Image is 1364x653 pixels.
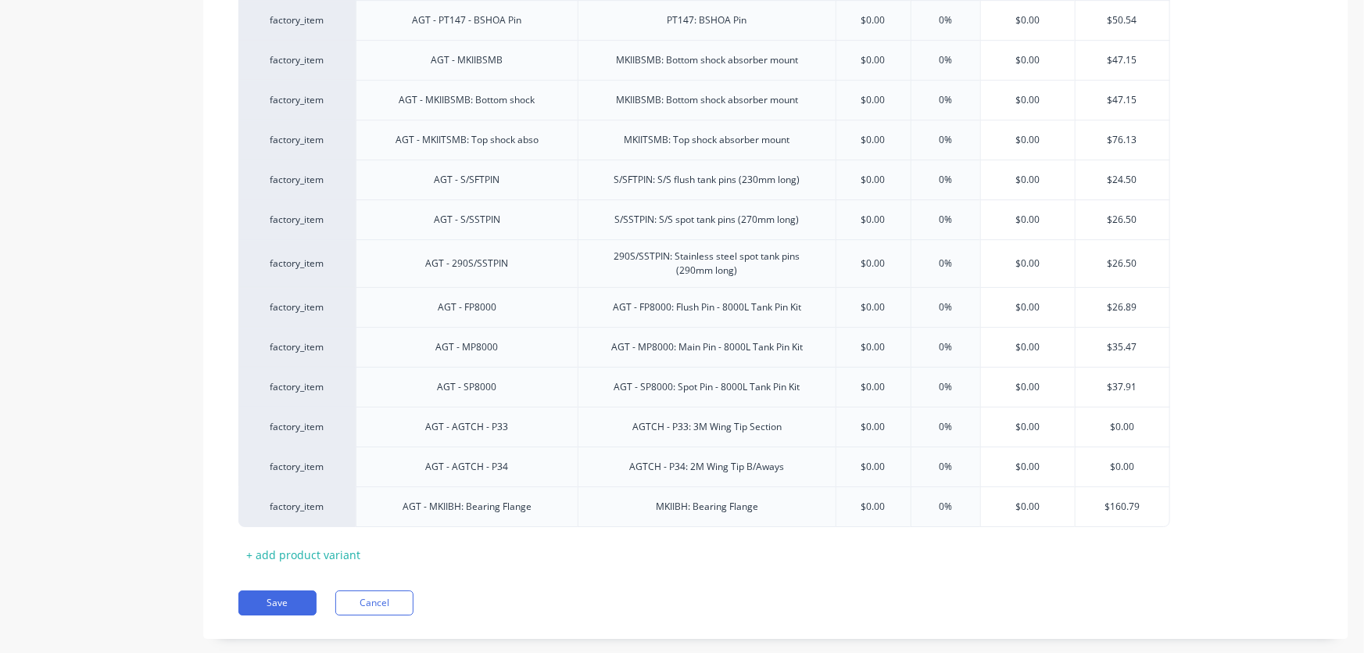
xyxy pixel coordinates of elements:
[599,337,815,357] div: AGT - MP8000: Main Pin - 8000L Tank Pin Kit
[602,377,813,397] div: AGT - SP8000: Spot Pin - 8000L Tank Pin Kit
[907,244,985,283] div: 0%
[238,160,1170,199] div: factory_itemAGT - S/SFTPINS/SFTPIN: S/S flush tank pins (230mm long)$0.000%$0.00$24.50
[424,337,511,357] div: AGT - MP8000
[907,1,985,40] div: 0%
[602,170,813,190] div: S/SFTPIN: S/S flush tank pins (230mm long)
[618,457,797,477] div: AGTCH - P34: 2M Wing Tip B/Aways
[585,246,829,281] div: 290S/SSTPIN: Stainless steel spot tank pins (290mm long)
[981,160,1076,199] div: $0.00
[907,120,985,160] div: 0%
[238,287,1170,327] div: factory_itemAGT - FP8000AGT - FP8000: Flush Pin - 8000L Tank Pin Kit$0.000%$0.00$26.89
[254,340,340,354] div: factory_item
[1076,368,1169,407] div: $37.91
[981,328,1076,367] div: $0.00
[238,543,368,567] div: + add product variant
[425,297,509,318] div: AGT - FP8000
[421,210,513,230] div: AGT - S/SSTPIN
[238,120,1170,160] div: factory_itemAGT - MKIITSMB: Top shock absoMKIITSMB: Top shock absorber mount$0.000%$0.00$76.13
[834,368,912,407] div: $0.00
[400,10,535,30] div: AGT - PT147 - BSHOA Pin
[254,460,340,474] div: factory_item
[981,81,1076,120] div: $0.00
[254,13,340,27] div: factory_item
[254,420,340,434] div: factory_item
[1076,487,1169,526] div: $160.79
[834,328,912,367] div: $0.00
[834,447,912,486] div: $0.00
[1076,41,1169,80] div: $47.15
[834,41,912,80] div: $0.00
[907,447,985,486] div: 0%
[981,447,1076,486] div: $0.00
[1076,407,1169,447] div: $0.00
[834,407,912,447] div: $0.00
[834,244,912,283] div: $0.00
[254,173,340,187] div: factory_item
[238,40,1170,80] div: factory_itemAGT - MKIIBSMBMKIIBSMB: Bottom shock absorber mount$0.000%$0.00$47.15
[238,327,1170,367] div: factory_itemAGT - MP8000AGT - MP8000: Main Pin - 8000L Tank Pin Kit$0.000%$0.00$35.47
[603,90,811,110] div: MKIIBSMB: Bottom shock absorber mount
[1076,200,1169,239] div: $26.50
[413,417,521,437] div: AGT - AGTCH - P33
[907,200,985,239] div: 0%
[907,41,985,80] div: 0%
[238,407,1170,447] div: factory_itemAGT - AGTCH - P33AGTCH - P33: 3M Wing Tip Section$0.000%$0.00$0.00
[390,497,544,517] div: AGT - MKIIBH: Bearing Flange
[1076,81,1169,120] div: $47.15
[612,130,803,150] div: MKIITSMB: Top shock absorber mount
[600,297,814,318] div: AGT - FP8000: Flush Pin - 8000L Tank Pin Kit
[981,407,1076,447] div: $0.00
[254,500,340,514] div: factory_item
[1076,1,1169,40] div: $50.54
[981,288,1076,327] div: $0.00
[1076,160,1169,199] div: $24.50
[907,328,985,367] div: 0%
[834,1,912,40] div: $0.00
[1076,244,1169,283] div: $26.50
[1076,328,1169,367] div: $35.47
[981,244,1076,283] div: $0.00
[981,120,1076,160] div: $0.00
[383,130,551,150] div: AGT - MKIITSMB: Top shock abso
[335,590,413,615] button: Cancel
[981,200,1076,239] div: $0.00
[907,160,985,199] div: 0%
[422,170,513,190] div: AGT - S/SFTPIN
[981,487,1076,526] div: $0.00
[834,487,912,526] div: $0.00
[238,486,1170,527] div: factory_itemAGT - MKIIBH: Bearing FlangeMKIIBH: Bearing Flange$0.000%$0.00$160.79
[425,377,510,397] div: AGT - SP8000
[907,81,985,120] div: 0%
[254,300,340,314] div: factory_item
[238,447,1170,486] div: factory_itemAGT - AGTCH - P34AGTCH - P34: 2M Wing Tip B/Aways$0.000%$0.00$0.00
[254,93,340,107] div: factory_item
[907,288,985,327] div: 0%
[907,368,985,407] div: 0%
[643,497,771,517] div: MKIIBH: Bearing Flange
[834,160,912,199] div: $0.00
[981,41,1076,80] div: $0.00
[981,1,1076,40] div: $0.00
[419,50,516,70] div: AGT - MKIIBSMB
[655,10,760,30] div: PT147: BSHOA Pin
[620,417,794,437] div: AGTCH - P33: 3M Wing Tip Section
[254,257,340,271] div: factory_item
[1076,120,1169,160] div: $76.13
[413,253,521,274] div: AGT - 290S/SSTPIN
[1076,447,1169,486] div: $0.00
[603,210,812,230] div: S/SSTPIN: S/S spot tank pins (270mm long)
[254,53,340,67] div: factory_item
[907,407,985,447] div: 0%
[1076,288,1169,327] div: $26.89
[834,120,912,160] div: $0.00
[238,590,317,615] button: Save
[413,457,521,477] div: AGT - AGTCH - P34
[387,90,548,110] div: AGT - MKIIBSMB: Bottom shock
[254,380,340,394] div: factory_item
[603,50,811,70] div: MKIIBSMB: Bottom shock absorber mount
[834,200,912,239] div: $0.00
[254,213,340,227] div: factory_item
[238,367,1170,407] div: factory_itemAGT - SP8000AGT - SP8000: Spot Pin - 8000L Tank Pin Kit$0.000%$0.00$37.91
[238,239,1170,287] div: factory_itemAGT - 290S/SSTPIN290S/SSTPIN: Stainless steel spot tank pins (290mm long)$0.000%$0.00...
[238,80,1170,120] div: factory_itemAGT - MKIIBSMB: Bottom shockMKIIBSMB: Bottom shock absorber mount$0.000%$0.00$47.15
